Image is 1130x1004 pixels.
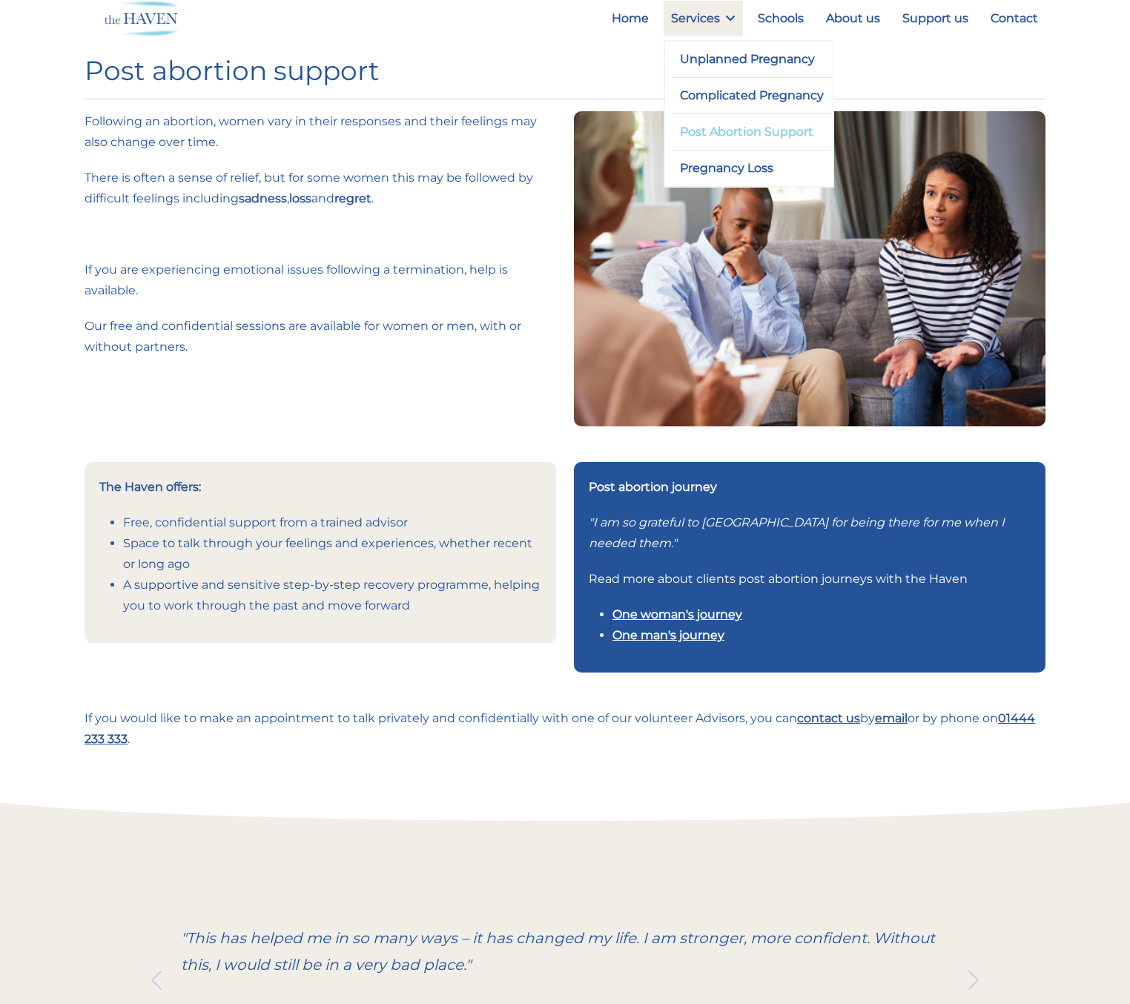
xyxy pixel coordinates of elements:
[895,1,976,36] a: Support us
[673,114,832,150] a: Post Abortion Support
[612,607,742,621] a: One woman's journey
[589,569,1031,589] p: Read more about clients post abortion journeys with the Haven
[589,480,717,494] strong: Post abortion journey
[673,78,832,113] a: Complicated Pregnancy
[123,533,541,575] li: Space to talk through your feelings and experiences, whether recent or long ago
[123,512,541,533] li: Free, confidential support from a trained advisor
[589,512,1031,554] p: "I am so grateful to [GEOGRAPHIC_DATA] for being there for me when I needed them."
[239,191,287,205] strong: sadness
[99,480,201,494] strong: The Haven offers:
[750,1,811,36] a: Schools
[85,111,556,153] p: Following an abortion, women vary in their responses and their feelings may also change over time.
[289,191,311,205] strong: loss
[612,628,724,642] a: One man's journey
[85,168,556,209] p: There is often a sense of relief, but for some women this may be followed by difficult feelings i...
[85,55,1045,87] h1: Post abortion support
[673,42,832,77] a: Unplanned Pregnancy
[875,711,908,725] a: email
[85,260,556,301] p: If you are experiencing emotional issues following a termination, help is available.
[85,316,556,357] p: Our free and confidential sessions are available for women or men, with or without partners.
[819,1,888,36] a: About us
[123,575,541,616] li: A supportive and sensitive step-by-step recovery programme, helping you to work through the past ...
[85,711,1035,746] a: 01444 233 333
[983,1,1045,36] a: Contact
[664,1,743,36] a: Services
[334,191,371,205] strong: regret
[574,111,1045,426] img: Young couple in crisis trying solve problem during counselling
[797,711,860,725] a: contact us
[604,1,656,36] a: Home
[85,708,1045,750] p: If you would like to make an appointment to talk privately and confidentially with one of our vol...
[181,925,950,978] p: "This has helped me in so many ways – it has changed my life. I am stronger, more confident. With...
[673,151,832,186] a: Pregnancy Loss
